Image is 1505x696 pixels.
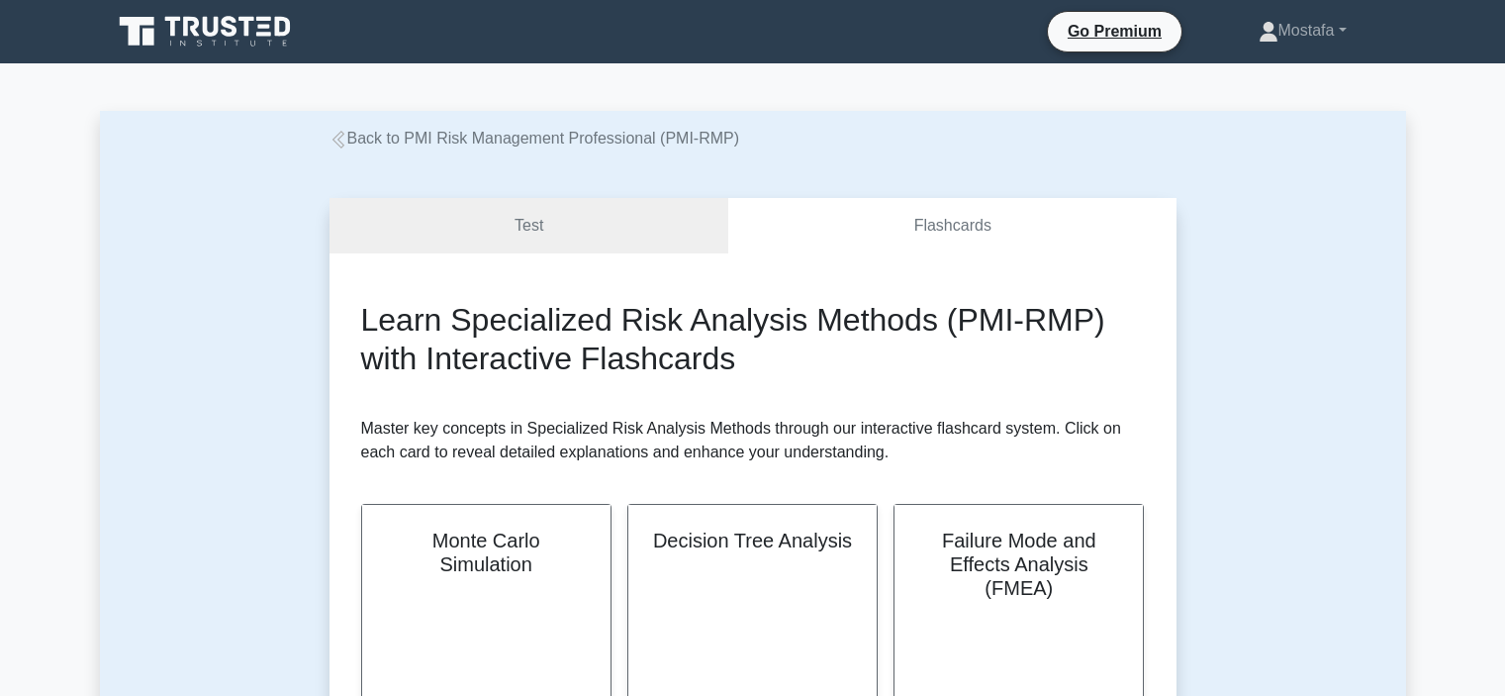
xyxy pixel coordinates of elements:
[361,301,1145,377] h2: Learn Specialized Risk Analysis Methods (PMI-RMP) with Interactive Flashcards
[1211,11,1394,50] a: Mostafa
[918,529,1119,600] h2: Failure Mode and Effects Analysis (FMEA)
[329,198,729,254] a: Test
[1056,19,1174,44] a: Go Premium
[361,417,1145,464] p: Master key concepts in Specialized Risk Analysis Methods through our interactive flashcard system...
[329,130,740,147] a: Back to PMI Risk Management Professional (PMI-RMP)
[652,529,853,552] h2: Decision Tree Analysis
[728,198,1176,254] a: Flashcards
[386,529,587,576] h2: Monte Carlo Simulation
